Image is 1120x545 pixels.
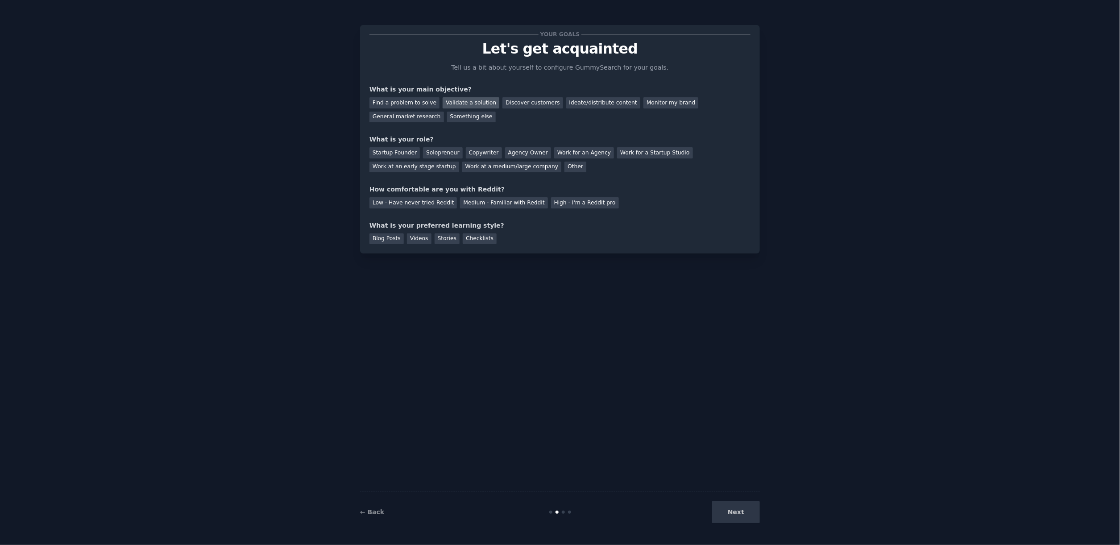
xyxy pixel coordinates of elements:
[564,162,586,173] div: Other
[423,147,462,158] div: Solopreneur
[617,147,693,158] div: Work for a Startup Studio
[369,41,751,57] p: Let's get acquainted
[369,135,751,144] div: What is your role?
[369,112,444,123] div: General market research
[369,221,751,230] div: What is your preferred learning style?
[407,233,431,245] div: Videos
[566,97,640,108] div: Ideate/distribute content
[369,185,751,194] div: How comfortable are you with Reddit?
[539,30,581,39] span: Your goals
[369,162,459,173] div: Work at an early stage startup
[466,147,502,158] div: Copywriter
[463,233,497,245] div: Checklists
[554,147,614,158] div: Work for an Agency
[369,147,420,158] div: Startup Founder
[460,197,548,208] div: Medium - Familiar with Reddit
[502,97,563,108] div: Discover customers
[462,162,561,173] div: Work at a medium/large company
[435,233,460,245] div: Stories
[369,85,751,94] div: What is your main objective?
[369,233,404,245] div: Blog Posts
[505,147,551,158] div: Agency Owner
[643,97,698,108] div: Monitor my brand
[369,197,457,208] div: Low - Have never tried Reddit
[360,508,384,516] a: ← Back
[551,197,619,208] div: High - I'm a Reddit pro
[369,97,440,108] div: Find a problem to solve
[448,63,672,72] p: Tell us a bit about yourself to configure GummySearch for your goals.
[447,112,496,123] div: Something else
[443,97,499,108] div: Validate a solution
